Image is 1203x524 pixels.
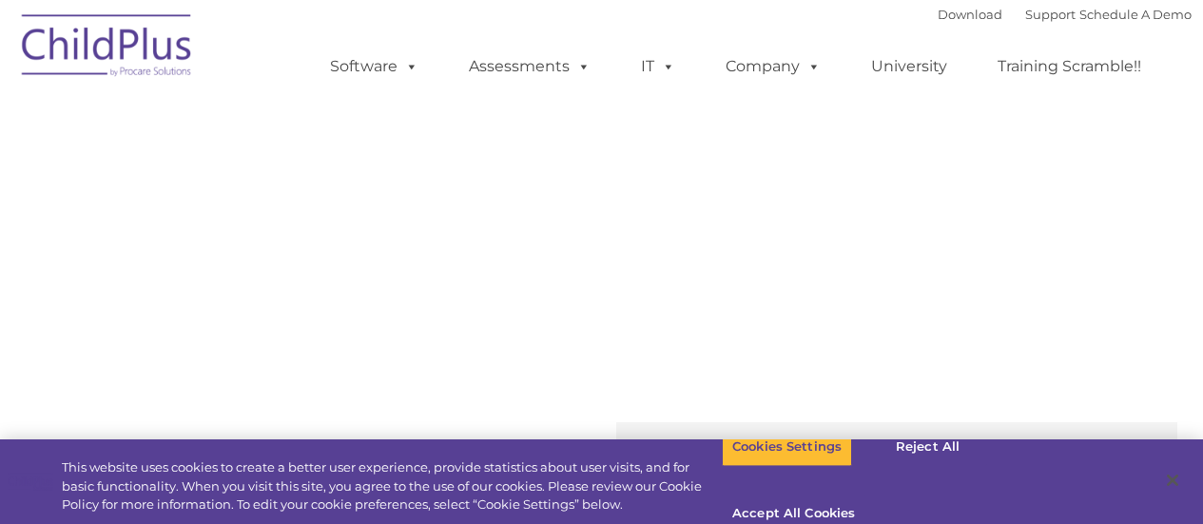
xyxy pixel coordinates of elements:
img: ChildPlus by Procare Solutions [12,1,203,96]
a: Support [1025,7,1076,22]
a: University [852,48,966,86]
font: | [938,7,1192,22]
a: Software [311,48,437,86]
a: IT [622,48,694,86]
a: Training Scramble!! [979,48,1160,86]
a: Schedule A Demo [1079,7,1192,22]
div: This website uses cookies to create a better user experience, provide statistics about user visit... [62,458,722,514]
a: Assessments [450,48,610,86]
button: Cookies Settings [722,427,852,467]
a: Company [707,48,840,86]
button: Reject All [868,427,987,467]
button: Close [1152,459,1193,501]
a: Download [938,7,1002,22]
